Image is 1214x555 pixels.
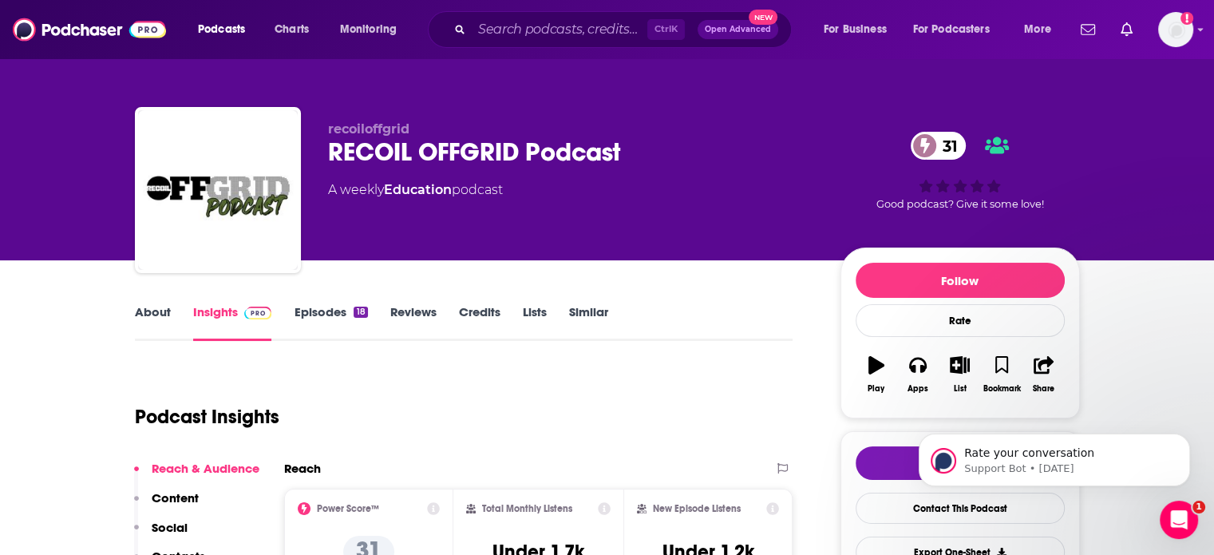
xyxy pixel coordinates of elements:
[813,17,907,42] button: open menu
[1024,18,1051,41] span: More
[384,182,452,197] a: Education
[647,19,685,40] span: Ctrl K
[1192,501,1205,513] span: 1
[824,18,887,41] span: For Business
[134,461,259,490] button: Reach & Audience
[569,304,608,341] a: Similar
[1013,17,1071,42] button: open menu
[523,304,547,341] a: Lists
[198,18,245,41] span: Podcasts
[472,17,647,42] input: Search podcasts, credits, & more...
[698,20,778,39] button: Open AdvancedNew
[1033,384,1054,394] div: Share
[705,26,771,34] span: Open Advanced
[152,520,188,535] p: Social
[1158,12,1193,47] span: Logged in as N0elleB7
[939,346,980,403] button: List
[390,304,437,341] a: Reviews
[152,490,199,505] p: Content
[927,132,966,160] span: 31
[135,304,171,341] a: About
[1180,12,1193,25] svg: Add a profile image
[856,346,897,403] button: Play
[903,17,1013,42] button: open menu
[482,503,572,514] h2: Total Monthly Listens
[1158,12,1193,47] button: Show profile menu
[443,11,807,48] div: Search podcasts, credits, & more...
[193,304,272,341] a: InsightsPodchaser Pro
[1114,16,1139,43] a: Show notifications dropdown
[1158,12,1193,47] img: User Profile
[1074,16,1101,43] a: Show notifications dropdown
[459,304,500,341] a: Credits
[911,132,966,160] a: 31
[840,121,1080,220] div: 31Good podcast? Give it some love!
[329,17,417,42] button: open menu
[856,493,1065,524] a: Contact This Podcast
[856,304,1065,337] div: Rate
[895,400,1214,512] iframe: Intercom notifications message
[264,17,318,42] a: Charts
[317,503,379,514] h2: Power Score™
[876,198,1044,210] span: Good podcast? Give it some love!
[328,180,503,200] div: A weekly podcast
[294,304,367,341] a: Episodes18
[908,384,928,394] div: Apps
[1022,346,1064,403] button: Share
[340,18,397,41] span: Monitoring
[13,14,166,45] img: Podchaser - Follow, Share and Rate Podcasts
[244,307,272,319] img: Podchaser Pro
[134,520,188,549] button: Social
[1160,501,1198,539] iframe: Intercom live chat
[152,461,259,476] p: Reach & Audience
[868,384,884,394] div: Play
[983,384,1020,394] div: Bookmark
[749,10,777,25] span: New
[328,121,409,137] span: recoiloffgrid
[856,263,1065,298] button: Follow
[897,346,939,403] button: Apps
[187,17,266,42] button: open menu
[138,110,298,270] img: RECOIL OFFGRID Podcast
[354,307,367,318] div: 18
[284,461,321,476] h2: Reach
[856,446,1065,480] button: tell me why sparkleTell Me Why
[981,346,1022,403] button: Bookmark
[275,18,309,41] span: Charts
[135,405,279,429] h1: Podcast Insights
[913,18,990,41] span: For Podcasters
[134,490,199,520] button: Content
[653,503,741,514] h2: New Episode Listens
[954,384,967,394] div: List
